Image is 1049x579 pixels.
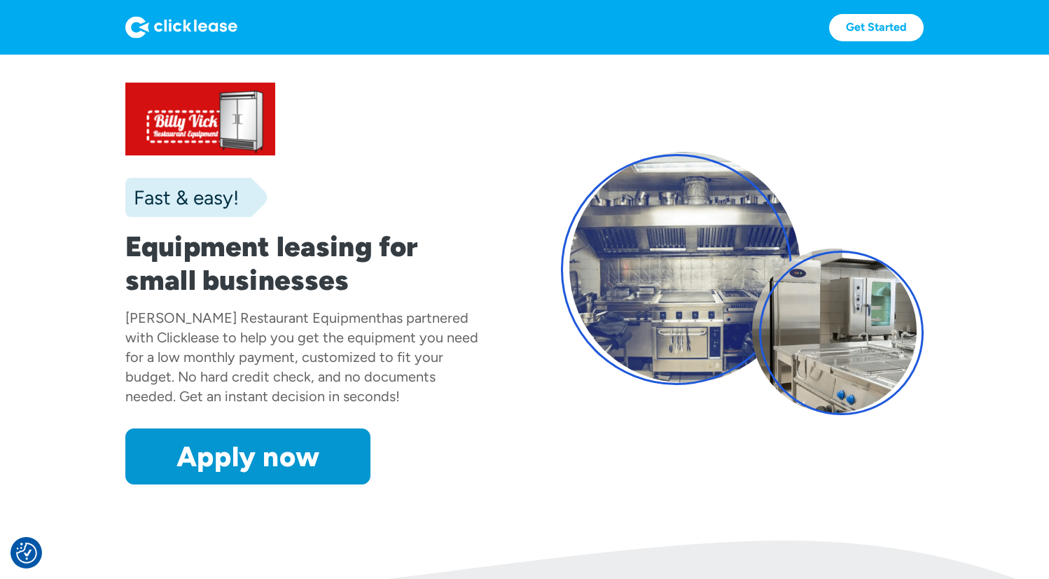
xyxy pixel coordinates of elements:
[125,16,237,39] img: Logo
[829,14,924,41] a: Get Started
[125,309,382,326] div: [PERSON_NAME] Restaurant Equipment
[16,543,37,564] img: Revisit consent button
[125,183,239,211] div: Fast & easy!
[125,309,478,405] div: has partnered with Clicklease to help you get the equipment you need for a low monthly payment, c...
[16,543,37,564] button: Consent Preferences
[125,230,488,297] h1: Equipment leasing for small businesses
[125,428,370,484] a: Apply now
